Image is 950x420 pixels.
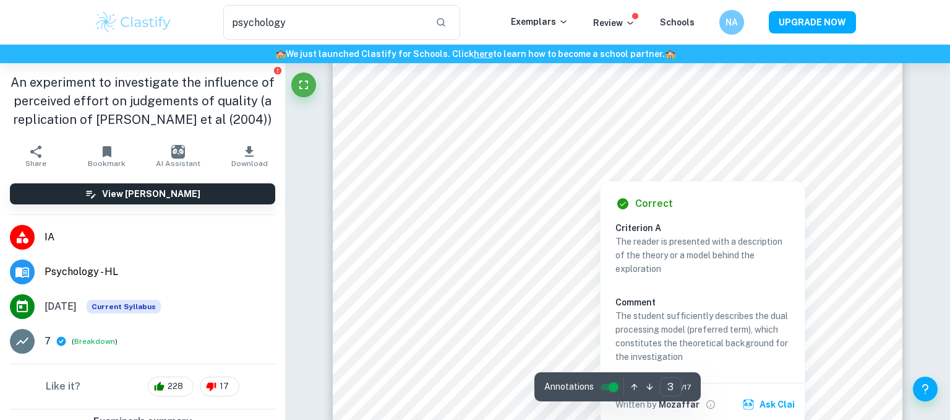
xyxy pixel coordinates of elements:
[659,398,700,411] h6: Mozaffar
[10,73,275,129] h1: An experiment to investigate the influence of perceived effort on judgements of quality (a replic...
[742,398,755,411] img: clai.svg
[45,265,275,279] span: Psychology - HL
[682,382,691,393] span: / 17
[142,139,213,173] button: AI Assistant
[740,393,800,416] button: Ask Clai
[200,377,239,396] div: 17
[615,235,790,276] p: The reader is presented with a description of the theory or a model behind the exploration
[913,377,938,401] button: Help and Feedback
[635,196,673,211] h6: Correct
[511,15,568,28] p: Exemplars
[702,396,719,413] button: View full profile
[72,336,118,348] span: ( )
[87,300,161,313] span: Current Syllabus
[74,336,115,347] button: Breakdown
[615,221,800,235] h6: Criterion A
[45,334,51,349] p: 7
[665,49,675,59] span: 🏫
[45,299,77,314] span: [DATE]
[769,11,856,33] button: UPGRADE NOW
[10,183,275,204] button: View [PERSON_NAME]
[615,309,790,364] p: The student sufficiently describes the dual processing model (preferred term), which constitutes ...
[2,47,948,61] h6: We just launched Clastify for Schools. Click to learn how to become a school partner.
[231,159,268,168] span: Download
[213,380,236,393] span: 17
[615,398,656,411] p: Written by
[45,230,275,245] span: IA
[87,300,161,313] div: This exemplar is based on the current syllabus. Feel free to refer to it for inspiration/ideas wh...
[660,17,695,27] a: Schools
[94,10,173,35] img: Clastify logo
[291,72,316,97] button: Fullscreen
[275,49,286,59] span: 🏫
[544,380,594,393] span: Annotations
[214,139,285,173] button: Download
[148,377,194,396] div: 228
[25,159,46,168] span: Share
[474,49,493,59] a: here
[46,379,80,394] h6: Like it?
[223,5,426,40] input: Search for any exemplars...
[71,139,142,173] button: Bookmark
[156,159,200,168] span: AI Assistant
[273,66,283,75] button: Report issue
[719,10,744,35] button: NA
[615,295,790,309] h6: Comment
[171,145,185,159] img: AI Assistant
[102,187,200,201] h6: View [PERSON_NAME]
[593,16,635,30] p: Review
[161,380,190,393] span: 228
[88,159,126,168] span: Bookmark
[725,15,739,29] h6: NA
